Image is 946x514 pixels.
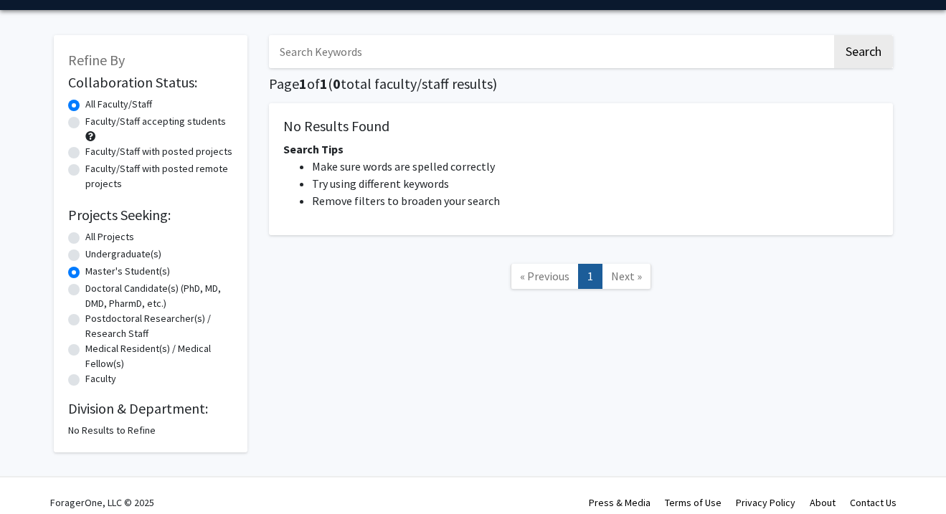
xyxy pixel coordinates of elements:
[68,206,233,224] h2: Projects Seeking:
[269,35,832,68] input: Search Keywords
[320,75,328,92] span: 1
[85,264,170,279] label: Master's Student(s)
[520,269,569,283] span: « Previous
[511,264,579,289] a: Previous Page
[85,311,233,341] label: Postdoctoral Researcher(s) / Research Staff
[602,264,651,289] a: Next Page
[85,97,152,112] label: All Faculty/Staff
[312,158,879,175] li: Make sure words are spelled correctly
[85,144,232,159] label: Faculty/Staff with posted projects
[68,400,233,417] h2: Division & Department:
[834,35,893,68] button: Search
[85,161,233,191] label: Faculty/Staff with posted remote projects
[736,496,795,509] a: Privacy Policy
[850,496,897,509] a: Contact Us
[68,74,233,91] h2: Collaboration Status:
[611,269,642,283] span: Next »
[312,192,879,209] li: Remove filters to broaden your search
[589,496,651,509] a: Press & Media
[269,75,893,92] h1: Page of ( total faculty/staff results)
[85,371,116,386] label: Faculty
[269,249,893,308] nav: Page navigation
[283,118,879,135] h5: No Results Found
[11,449,61,503] iframe: Chat
[85,114,226,129] label: Faculty/Staff accepting students
[283,142,344,156] span: Search Tips
[665,496,722,509] a: Terms of Use
[810,496,836,509] a: About
[578,264,602,289] a: 1
[85,341,233,371] label: Medical Resident(s) / Medical Fellow(s)
[68,51,125,69] span: Refine By
[299,75,307,92] span: 1
[68,423,233,438] div: No Results to Refine
[85,229,134,244] label: All Projects
[312,175,879,192] li: Try using different keywords
[85,247,161,262] label: Undergraduate(s)
[85,281,233,311] label: Doctoral Candidate(s) (PhD, MD, DMD, PharmD, etc.)
[333,75,341,92] span: 0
